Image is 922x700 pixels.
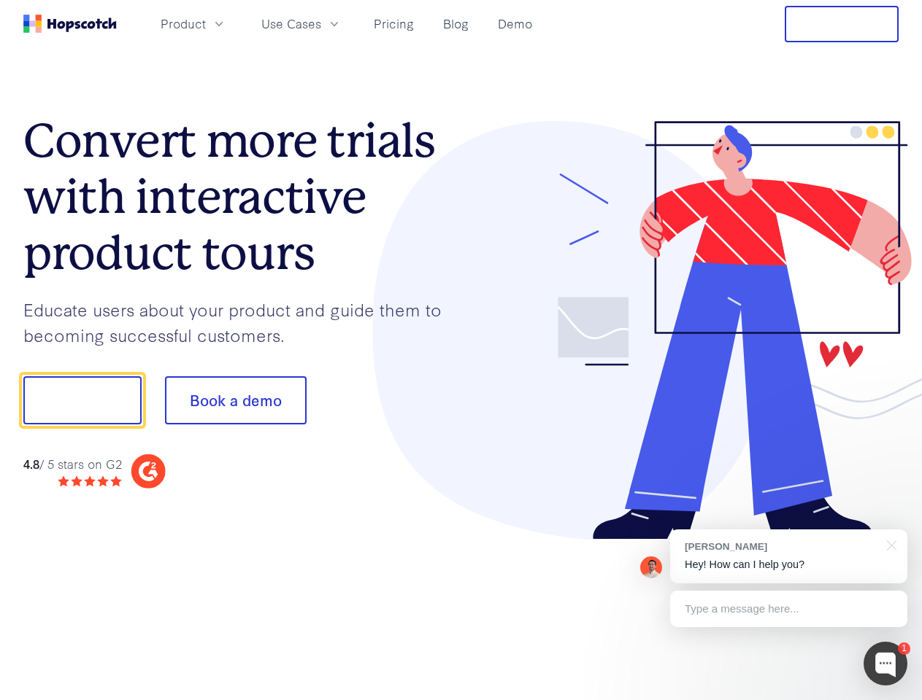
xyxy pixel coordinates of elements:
p: Hey! How can I help you? [685,557,893,572]
button: Book a demo [165,376,307,424]
img: Mark Spera [640,556,662,578]
div: 1 [898,642,910,655]
a: Blog [437,12,475,36]
div: [PERSON_NAME] [685,540,878,553]
p: Educate users about your product and guide them to becoming successful customers. [23,297,461,347]
button: Use Cases [253,12,350,36]
button: Product [152,12,235,36]
a: Home [23,15,117,33]
a: Demo [492,12,538,36]
strong: 4.8 [23,455,39,472]
button: Free Trial [785,6,899,42]
a: Pricing [368,12,420,36]
span: Product [161,15,206,33]
div: Type a message here... [670,591,907,627]
div: / 5 stars on G2 [23,455,122,473]
button: Show me! [23,376,142,424]
h1: Convert more trials with interactive product tours [23,113,461,281]
span: Use Cases [261,15,321,33]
